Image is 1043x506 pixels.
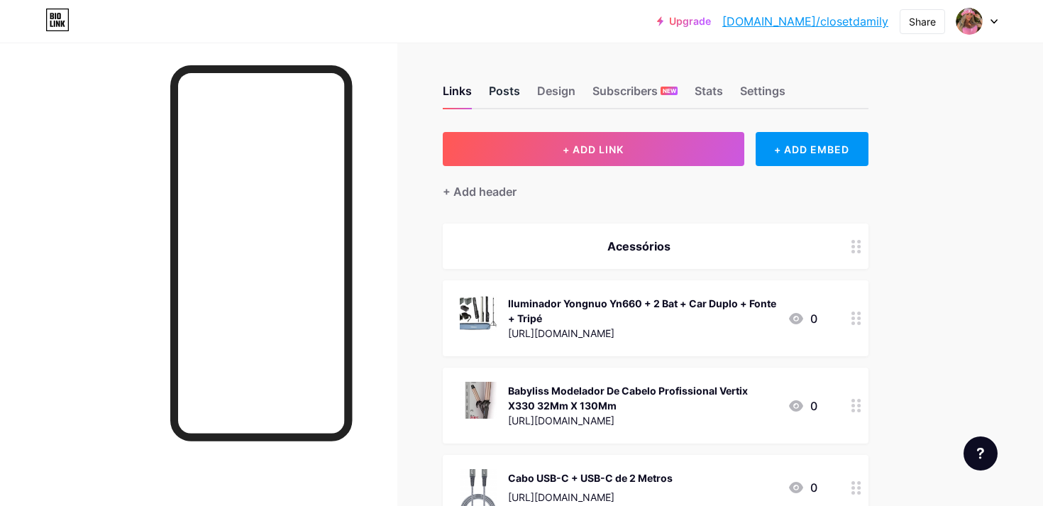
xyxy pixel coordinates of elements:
div: Cabo USB-C + USB-C de 2 Metros [508,471,673,485]
div: Links [443,82,472,108]
div: 0 [788,479,817,496]
div: Design [537,82,575,108]
div: Iluminador Yongnuo Yn660 + 2 Bat + Car Duplo + Fonte + Tripé [508,296,776,326]
div: Stats [695,82,723,108]
div: Share [909,14,936,29]
a: Upgrade [657,16,711,27]
button: + ADD LINK [443,132,744,166]
div: [URL][DOMAIN_NAME] [508,413,776,428]
img: Cabo USB-C + USB-C de 2 Metros [460,469,497,506]
a: [DOMAIN_NAME]/closetdamily [722,13,888,30]
div: [URL][DOMAIN_NAME] [508,490,673,505]
img: Babyliss Modelador De Cabelo Profissional Vertix X330 32Mm X 130Mm [460,382,497,419]
span: + ADD LINK [563,143,624,155]
span: NEW [663,87,676,95]
div: 0 [788,397,817,414]
div: Babyliss Modelador De Cabelo Profissional Vertix X330 32Mm X 130Mm [508,383,776,413]
div: Acessórios [460,238,817,255]
div: + ADD EMBED [756,132,868,166]
div: Posts [489,82,520,108]
div: [URL][DOMAIN_NAME] [508,326,776,341]
div: 0 [788,310,817,327]
div: Settings [740,82,785,108]
img: closetdamily [956,8,983,35]
div: Subscribers [592,82,678,108]
img: Iluminador Yongnuo Yn660 + 2 Bat + Car Duplo + Fonte + Tripé [460,295,497,331]
div: + Add header [443,183,517,200]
